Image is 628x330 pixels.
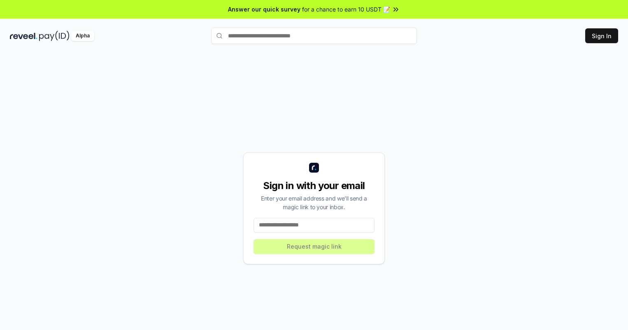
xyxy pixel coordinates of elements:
span: for a chance to earn 10 USDT 📝 [302,5,390,14]
img: reveel_dark [10,31,37,41]
div: Sign in with your email [254,179,374,192]
img: logo_small [309,163,319,173]
div: Enter your email address and we’ll send a magic link to your inbox. [254,194,374,211]
div: Alpha [71,31,94,41]
span: Answer our quick survey [228,5,300,14]
img: pay_id [39,31,70,41]
button: Sign In [585,28,618,43]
